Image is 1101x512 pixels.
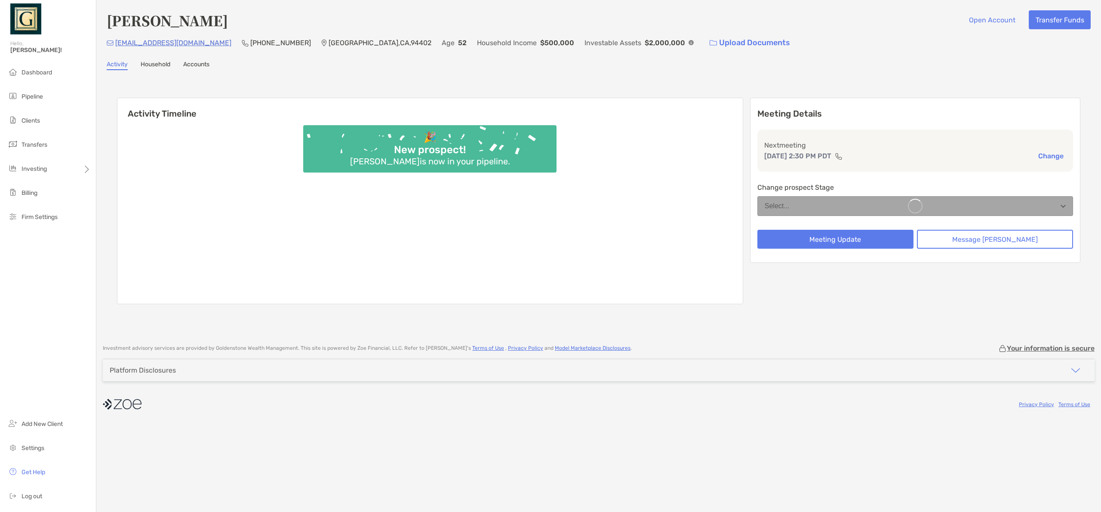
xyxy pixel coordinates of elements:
p: Next meeting [764,140,1066,151]
p: $500,000 [540,37,574,48]
img: logout icon [8,490,18,501]
p: [DATE] 2:30 PM PDT [764,151,831,161]
a: Privacy Policy [508,345,543,351]
span: Add New Client [22,420,63,428]
img: get-help icon [8,466,18,477]
div: New prospect! [391,144,469,156]
img: Zoe Logo [10,3,41,34]
span: Log out [22,493,42,500]
span: Clients [22,117,40,124]
img: transfers icon [8,139,18,149]
a: Model Marketplace Disclosures [555,345,630,351]
p: [GEOGRAPHIC_DATA] , CA , 94402 [329,37,431,48]
p: [EMAIL_ADDRESS][DOMAIN_NAME] [115,37,231,48]
p: 52 [458,37,467,48]
span: Investing [22,165,47,173]
a: Household [141,61,170,70]
span: Pipeline [22,93,43,100]
p: Change prospect Stage [757,182,1073,193]
img: billing icon [8,187,18,197]
p: Investable Assets [584,37,641,48]
a: Accounts [183,61,209,70]
div: Platform Disclosures [110,366,176,374]
img: clients icon [8,115,18,125]
img: Phone Icon [242,40,249,46]
img: investing icon [8,163,18,173]
button: Transfer Funds [1029,10,1091,29]
span: Transfers [22,141,47,148]
a: Upload Documents [704,34,796,52]
h4: [PERSON_NAME] [107,10,228,30]
img: settings icon [8,442,18,453]
img: communication type [835,153,843,160]
p: [PHONE_NUMBER] [250,37,311,48]
a: Terms of Use [1058,401,1090,407]
span: Billing [22,189,37,197]
a: Activity [107,61,128,70]
span: Settings [22,444,44,452]
span: Dashboard [22,69,52,76]
button: Meeting Update [757,230,913,249]
span: Get Help [22,469,45,476]
p: Age [442,37,455,48]
a: Privacy Policy [1019,401,1054,407]
img: Email Icon [107,40,114,46]
button: Message [PERSON_NAME] [917,230,1073,249]
p: Meeting Details [757,108,1073,119]
img: Info Icon [689,40,694,45]
span: Firm Settings [22,213,58,221]
img: button icon [710,40,717,46]
img: dashboard icon [8,67,18,77]
div: 🎉 [420,131,440,144]
img: add_new_client icon [8,418,18,429]
img: pipeline icon [8,91,18,101]
p: Household Income [477,37,537,48]
img: company logo [103,395,141,414]
button: Change [1036,151,1066,160]
img: icon arrow [1070,365,1081,376]
img: firm-settings icon [8,211,18,222]
a: Terms of Use [472,345,504,351]
button: Open Account [962,10,1022,29]
div: [PERSON_NAME] is now in your pipeline. [347,156,514,167]
img: Location Icon [321,40,327,46]
span: [PERSON_NAME]! [10,46,91,54]
p: Your information is secure [1007,344,1095,352]
p: $2,000,000 [645,37,685,48]
h6: Activity Timeline [117,98,743,119]
p: Investment advisory services are provided by Goldenstone Wealth Management . This site is powered... [103,345,632,352]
